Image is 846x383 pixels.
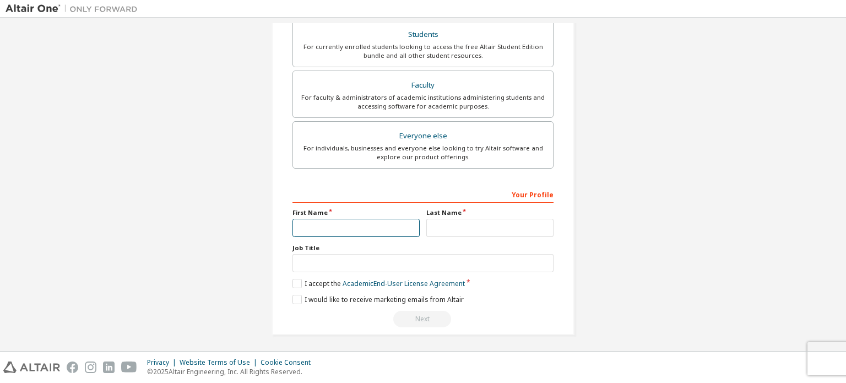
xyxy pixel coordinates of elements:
[261,358,317,367] div: Cookie Consent
[3,362,60,373] img: altair_logo.svg
[300,78,546,93] div: Faculty
[180,358,261,367] div: Website Terms of Use
[300,93,546,111] div: For faculty & administrators of academic institutions administering students and accessing softwa...
[300,144,546,161] div: For individuals, businesses and everyone else looking to try Altair software and explore our prod...
[292,311,554,327] div: Please wait while checking email ...
[85,362,96,373] img: instagram.svg
[300,27,546,42] div: Students
[147,358,180,367] div: Privacy
[292,279,465,288] label: I accept the
[426,208,554,217] label: Last Name
[103,362,115,373] img: linkedin.svg
[300,128,546,144] div: Everyone else
[292,295,464,304] label: I would like to receive marketing emails from Altair
[147,367,317,376] p: © 2025 Altair Engineering, Inc. All Rights Reserved.
[292,244,554,252] label: Job Title
[67,362,78,373] img: facebook.svg
[300,42,546,60] div: For currently enrolled students looking to access the free Altair Student Edition bundle and all ...
[292,185,554,203] div: Your Profile
[121,362,137,373] img: youtube.svg
[6,3,143,14] img: Altair One
[292,208,420,217] label: First Name
[343,279,465,288] a: Academic End-User License Agreement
